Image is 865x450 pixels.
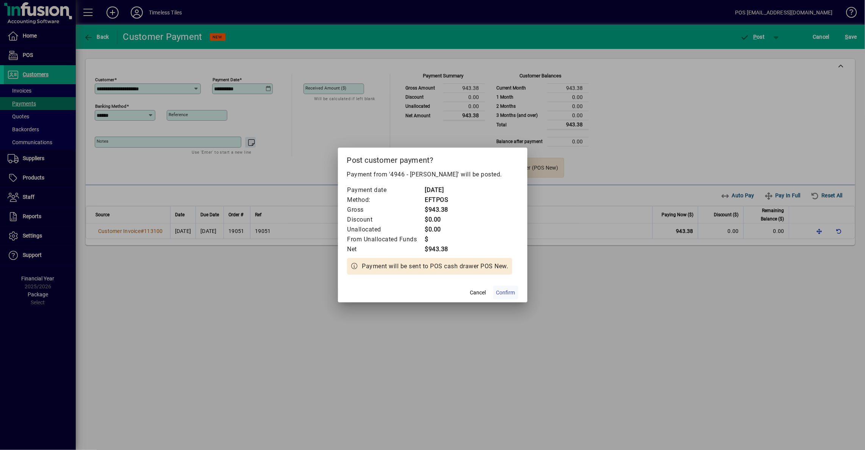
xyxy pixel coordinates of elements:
[425,244,455,254] td: $943.38
[347,244,425,254] td: Net
[425,195,455,205] td: EFTPOS
[425,225,455,234] td: $0.00
[347,225,425,234] td: Unallocated
[493,286,518,299] button: Confirm
[347,205,425,215] td: Gross
[425,185,455,195] td: [DATE]
[470,289,486,297] span: Cancel
[338,148,527,170] h2: Post customer payment?
[347,234,425,244] td: From Unallocated Funds
[496,289,515,297] span: Confirm
[347,170,518,179] p: Payment from '4946 - [PERSON_NAME]' will be posted.
[425,215,455,225] td: $0.00
[347,195,425,205] td: Method:
[347,215,425,225] td: Discount
[466,286,490,299] button: Cancel
[362,262,508,271] span: Payment will be sent to POS cash drawer POS New.
[425,205,455,215] td: $943.38
[347,185,425,195] td: Payment date
[425,234,455,244] td: $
